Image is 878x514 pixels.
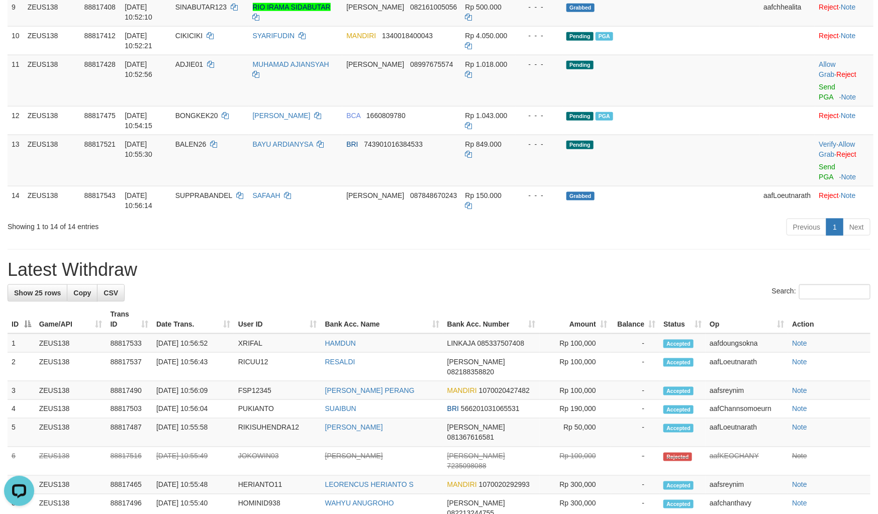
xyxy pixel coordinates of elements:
td: [DATE] 10:55:48 [152,476,234,494]
a: LEORENCUS HERIANTO S [325,481,414,489]
td: Rp 100,000 [540,353,611,381]
td: Rp 100,000 [540,381,611,400]
span: Copy 566201031065531 to clipboard [461,405,520,413]
h1: Latest Withdraw [8,260,870,280]
td: ZEUS138 [35,400,107,419]
a: 1 [826,219,843,236]
a: Allow Grab [819,60,836,78]
a: RESALDI [325,358,355,366]
td: aafsreynim [706,381,788,400]
td: ZEUS138 [35,447,107,476]
span: 88817412 [84,32,116,40]
a: SYARIFUDIN [253,32,295,40]
td: ZEUS138 [35,381,107,400]
td: ZEUS138 [24,135,80,186]
span: LINKAJA [447,339,475,347]
span: [DATE] 10:52:10 [125,3,152,21]
a: Reject [819,191,839,199]
span: [PERSON_NAME] [346,3,404,11]
td: Rp 300,000 [540,476,611,494]
a: Note [792,424,807,432]
a: BAYU ARDIANYSA [253,140,313,148]
td: · [815,186,873,215]
span: Accepted [663,358,694,367]
span: MANDIRI [447,386,477,394]
th: Bank Acc. Name: activate to sort column ascending [321,305,443,334]
span: Pending [566,141,594,149]
span: [DATE] 10:54:15 [125,112,152,130]
span: BONGKEK20 [175,112,218,120]
td: ZEUS138 [24,26,80,55]
td: aafLoeutnarath [706,353,788,381]
td: 13 [8,135,24,186]
span: BRI [346,140,358,148]
span: · [819,140,855,158]
span: ADJIE01 [175,60,203,68]
td: 11 [8,55,24,106]
span: Rp 1.043.000 [465,112,508,120]
span: Copy 1070020292993 to clipboard [479,481,530,489]
td: ZEUS138 [24,55,80,106]
span: Pending [566,61,594,69]
a: Note [841,93,856,101]
a: Note [841,191,856,199]
td: 88817537 [107,353,153,381]
a: SUAIBUN [325,405,356,413]
td: PUKIANTO [234,400,321,419]
td: HERIANTO11 [234,476,321,494]
a: Next [843,219,870,236]
td: 14 [8,186,24,215]
a: Note [792,339,807,347]
a: Verify [819,140,837,148]
span: [PERSON_NAME] [346,60,404,68]
td: Rp 190,000 [540,400,611,419]
span: [DATE] 10:52:21 [125,32,152,50]
span: Accepted [663,340,694,348]
a: Reject [819,112,839,120]
a: HAMDUN [325,339,356,347]
th: User ID: activate to sort column ascending [234,305,321,334]
a: [PERSON_NAME] [325,452,383,460]
a: [PERSON_NAME] [325,424,383,432]
span: 88817543 [84,191,116,199]
td: RICUU12 [234,353,321,381]
td: · [815,106,873,135]
span: MANDIRI [447,481,477,489]
td: Rp 50,000 [540,419,611,447]
td: ZEUS138 [35,476,107,494]
td: aafsreynim [706,476,788,494]
td: - [611,400,659,419]
a: Allow Grab [819,140,855,158]
a: Note [792,499,807,507]
span: Rp 849.000 [465,140,502,148]
span: 88817521 [84,140,116,148]
td: aafLoeutnarath [759,186,815,215]
span: Pending [566,32,594,41]
a: RIO IRAMA SIDABUTAR [253,3,331,11]
td: 88817533 [107,334,153,353]
td: aafChannsomoeurn [706,400,788,419]
span: Pending [566,112,594,121]
td: - [611,476,659,494]
td: ZEUS138 [24,186,80,215]
td: 1 [8,334,35,353]
td: aafLoeutnarath [706,419,788,447]
div: - - - [520,190,558,200]
span: Show 25 rows [14,289,61,297]
td: [DATE] 10:56:04 [152,400,234,419]
td: - [611,334,659,353]
a: Note [792,481,807,489]
span: [DATE] 10:55:30 [125,140,152,158]
td: JOKOWIN03 [234,447,321,476]
td: [DATE] 10:55:58 [152,419,234,447]
th: Date Trans.: activate to sort column ascending [152,305,234,334]
span: Copy 1070020427482 to clipboard [479,386,530,394]
td: · [815,55,873,106]
td: 4 [8,400,35,419]
th: Trans ID: activate to sort column ascending [107,305,153,334]
span: Accepted [663,481,694,490]
th: Action [788,305,870,334]
a: Reject [837,150,857,158]
span: Copy 085337507408 to clipboard [477,339,524,347]
td: FSP12345 [234,381,321,400]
